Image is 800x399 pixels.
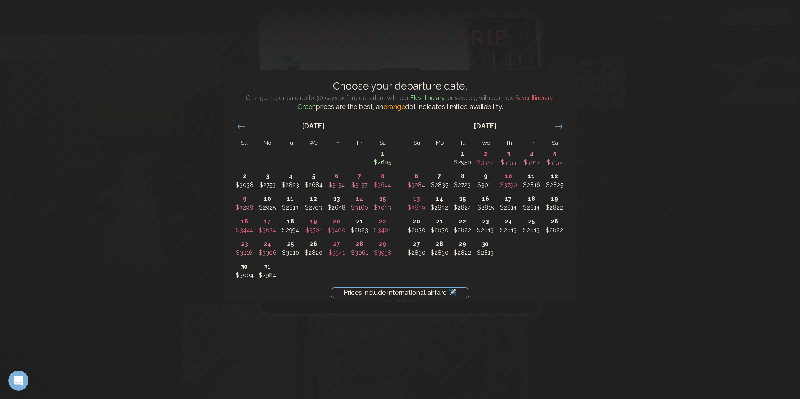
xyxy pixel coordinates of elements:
[279,194,302,203] p: 11
[451,203,474,212] p: $2824
[428,226,451,235] p: $2830
[371,147,394,169] td: Choose Saturday, August 1, 2026 as your check-out date. It’s available.
[497,169,520,192] td: Choose Thursday, September 10, 2026 as your check-out date. It’s available.
[349,203,371,212] p: $3160
[451,192,474,215] td: Choose Tuesday, September 15, 2026 as your check-out date. It’s available.
[436,140,444,146] small: Mo
[497,172,520,181] p: 10
[233,169,256,192] td: Choose Sunday, August 2, 2026 as your check-out date. It’s available.
[520,215,543,237] td: Choose Friday, September 25, 2026 as your check-out date. It’s available.
[521,217,543,226] p: 25
[256,248,279,257] p: $3306
[543,215,566,237] td: Choose Saturday, September 26, 2026 as your check-out date. It’s available.
[256,260,279,282] td: Choose Monday, August 31, 2026 as your check-out date. It’s available.
[497,226,520,235] p: $2813
[451,217,474,226] p: 22
[349,172,371,181] p: 7
[515,95,553,101] span: Saver Itinerary
[405,172,428,181] p: 6
[325,169,348,192] td: Choose Thursday, August 6, 2026 as your check-out date. It’s available.
[451,248,474,257] p: $2822
[451,158,474,167] p: $2950
[428,181,451,189] p: $2835
[497,215,520,237] td: Choose Thursday, September 24, 2026 as your check-out date. It’s available.
[256,169,279,192] td: Choose Monday, August 3, 2026 as your check-out date. It’s available.
[279,237,302,260] td: Choose Tuesday, August 25, 2026 as your check-out date. It’s available.
[233,260,256,282] td: Choose Sunday, August 30, 2026 as your check-out date. It’s available.
[405,169,428,192] td: Choose Sunday, September 6, 2026 as your check-out date. It’s available.
[474,217,497,226] p: 23
[474,192,497,215] td: Choose Wednesday, September 16, 2026 as your check-out date. It’s available.
[326,226,348,235] p: $3400
[233,194,256,203] p: 9
[474,237,497,260] td: Choose Wednesday, September 30, 2026 as your check-out date. It’s available.
[474,215,497,237] td: Choose Wednesday, September 23, 2026 as your check-out date. It’s available.
[383,103,405,111] span: orange
[325,192,348,215] td: Choose Thursday, August 13, 2026 as your check-out date. It’s available.
[474,181,497,189] p: $3011
[379,140,386,146] small: Sa
[497,181,520,189] p: $3790
[233,192,256,215] td: Choose Sunday, August 9, 2026 as your check-out date. It’s available.
[371,169,394,192] td: Choose Saturday, August 8, 2026 as your check-out date. It’s available.
[279,217,302,226] p: 18
[451,169,474,192] td: Choose Tuesday, September 8, 2026 as your check-out date. It’s available.
[8,371,28,391] iframe: Intercom live chat
[544,203,566,212] p: $2822
[474,203,497,212] p: $2815
[224,79,577,94] h2: Choose your departure date.
[333,140,340,146] small: Th
[279,203,302,212] p: $2813
[474,122,497,130] strong: [DATE]
[256,192,279,215] td: Choose Monday, August 10, 2026 as your check-out date. It’s available.
[451,181,474,189] p: $2723
[326,203,348,212] p: $2648
[497,217,520,226] p: 24
[303,181,325,189] p: $2684
[233,181,256,189] p: $3038
[303,203,325,212] p: $2703
[544,194,566,203] p: 19
[428,192,451,215] td: Choose Monday, September 14, 2026 as your check-out date. It’s available.
[233,172,256,181] p: 2
[451,237,474,260] td: Choose Tuesday, September 29, 2026 as your check-out date. It’s available.
[474,248,497,257] p: $2813
[551,120,567,133] div: Move forward to switch to the next month.
[297,103,316,111] span: Green
[372,226,394,235] p: $3461
[544,172,566,181] p: 12
[372,217,394,226] p: 22
[543,147,566,169] td: Choose Saturday, September 5, 2026 as your check-out date. It’s available.
[482,140,490,146] small: We
[451,172,474,181] p: 8
[405,192,428,215] td: Choose Sunday, September 13, 2026 as your check-out date. It’s available.
[405,237,428,260] td: Choose Sunday, September 27, 2026 as your check-out date. It’s available.
[256,203,279,212] p: $2925
[325,237,348,260] td: Choose Thursday, August 27, 2026 as your check-out date. It’s available.
[543,192,566,215] td: Choose Saturday, September 19, 2026 as your check-out date. It’s available.
[451,240,474,248] p: 29
[233,262,256,271] p: 30
[326,248,348,257] p: $3341
[256,215,279,237] td: Choose Monday, August 17, 2026 as your check-out date. It’s available.
[348,192,371,215] td: Choose Friday, August 14, 2026 as your check-out date. It’s available.
[326,240,348,248] p: 27
[552,140,558,146] small: Sa
[428,248,451,257] p: $2830
[428,240,451,248] p: 28
[279,215,302,237] td: Choose Tuesday, August 18, 2026 as your check-out date. It’s available.
[372,248,394,257] p: $3958
[371,237,394,260] td: Choose Saturday, August 29, 2026 as your check-out date. It’s available.
[233,240,256,248] p: 23
[497,158,520,167] p: $3133
[428,237,451,260] td: Choose Monday, September 28, 2026 as your check-out date. It’s available.
[506,140,512,146] small: Th
[543,169,566,192] td: Choose Saturday, September 12, 2026 as your check-out date. It’s available.
[544,226,566,235] p: $2822
[428,217,451,226] p: 21
[544,158,566,167] p: $3132
[451,194,474,203] p: 15
[474,169,497,192] td: Choose Wednesday, September 9, 2026 as your check-out date. It’s available.
[256,172,279,181] p: 3
[302,215,325,237] td: Choose Wednesday, August 19, 2026 as your check-out date. It’s available.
